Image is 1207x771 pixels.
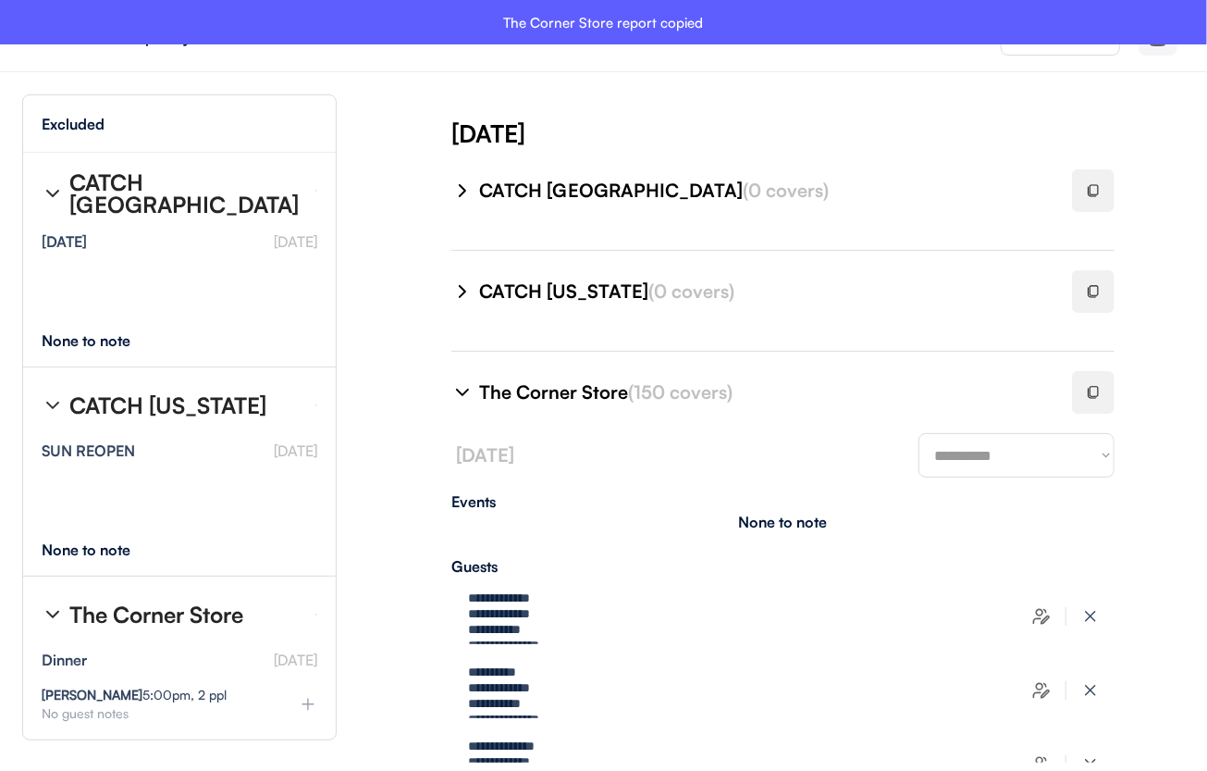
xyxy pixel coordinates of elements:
div: None to note [42,333,165,348]
font: [DATE] [274,232,317,251]
div: Events [451,494,1115,509]
img: users-edit.svg [1032,607,1051,626]
div: The Corner Store [479,379,1050,405]
img: chevron-right%20%281%29.svg [42,182,64,205]
img: x-close%20%283%29.svg [1081,681,1100,700]
div: [DATE] [451,117,1207,150]
img: chevron-right%20%281%29.svg [42,603,64,626]
img: plus%20%281%29.svg [299,695,317,714]
img: chevron-right%20%281%29.svg [451,381,474,404]
div: CATCH [US_STATE] [69,394,266,417]
img: chevron-right%20%281%29.svg [42,394,64,417]
font: [DATE] [274,441,317,460]
div: CATCH [GEOGRAPHIC_DATA] [479,178,1050,204]
img: users-edit.svg [1032,681,1051,700]
div: None to note [42,542,165,557]
font: (150 covers) [628,380,733,404]
div: Excluded [42,117,105,131]
div: CATCH [GEOGRAPHIC_DATA] [69,171,301,216]
div: Dinner [42,653,87,667]
font: [DATE] [274,651,317,669]
img: chevron-right%20%281%29.svg [451,280,474,303]
div: 5:00pm, 2 ppl [42,689,227,702]
div: CATCH [US_STATE] [479,279,1050,305]
strong: [PERSON_NAME] [42,687,142,703]
div: [DATE] [42,234,87,249]
font: (0 covers) [648,280,734,303]
div: No guest notes [42,707,269,720]
font: (0 covers) [743,179,829,202]
div: SUN REOPEN [42,443,135,458]
div: None to note [739,515,828,529]
img: x-close%20%283%29.svg [1081,607,1100,626]
div: Guests [451,559,1115,574]
font: [DATE] [456,443,514,466]
img: chevron-right%20%281%29.svg [451,180,474,202]
div: The Corner Store [69,603,243,626]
